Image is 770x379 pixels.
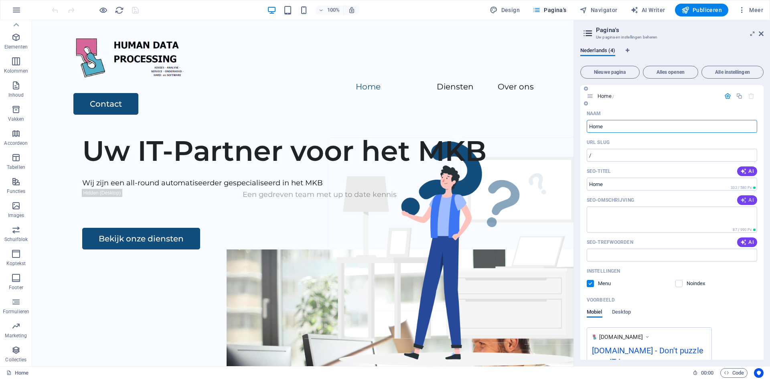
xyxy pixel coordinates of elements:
[576,4,621,16] button: Navigator
[490,6,520,14] span: Design
[3,308,29,315] p: Formulieren
[596,26,764,34] h2: Pagina's
[630,6,665,14] span: AI Writer
[612,307,631,318] span: Desktop
[587,297,615,303] p: Voorbeeld van uw pagina in de zoekresultaten
[598,280,624,287] p: Geef aan deze pagina moet worden opgenomen in automatisch gegenereerde navigatie.
[720,368,748,378] button: Code
[327,5,340,15] h6: 100%
[587,139,610,146] p: URL SLUG
[738,6,763,14] span: Meer
[733,228,752,232] span: 87 / 990 Px
[6,260,26,267] p: Koptekst
[7,188,26,195] p: Functies
[596,34,748,41] h3: Uw pagina en instellingen beheren
[736,93,743,99] div: Dupliceren
[740,239,754,245] span: AI
[8,116,24,122] p: Vakken
[98,5,108,15] button: Klik hier om de voorbeeldmodus te verlaten en verder te gaan met bewerken
[4,44,28,50] p: Elementen
[612,94,614,99] span: /
[533,6,567,14] span: Pagina's
[707,370,708,376] span: :
[724,368,744,378] span: Code
[584,70,636,75] span: Nieuwe pagina
[587,149,757,162] input: Laatste deel van de URL voor deze pagina
[701,368,713,378] span: 00 00
[8,92,24,98] p: Inhoud
[748,93,755,99] div: De startpagina kan niet worden verwijderd
[315,5,344,15] button: 100%
[8,212,24,219] p: Images
[599,333,643,341] span: [DOMAIN_NAME]
[587,178,757,191] input: De paginatitel in zoekresultaten en in tabbladen van de browser
[587,139,610,146] label: Laatste deel van de URL voor deze pagina
[681,6,722,14] span: Publiceren
[740,197,754,203] span: AI
[4,68,28,74] p: Kolommen
[740,168,754,174] span: AI
[592,334,597,340] img: logonkl-jjbtkF_8vXs2CXW3UaCoOQ-hNFwVQTXdNN6EV7TjJhKNQ.png
[587,197,634,203] p: SEO-omschrijving
[587,307,602,318] span: Mobiel
[5,332,27,339] p: Marketing
[115,6,124,15] i: Pagina opnieuw laden
[587,239,633,245] p: SEO-trefwoorden
[114,5,124,15] button: reload
[705,70,760,75] span: Alle instellingen
[737,195,757,205] button: AI
[486,4,523,16] button: Design
[687,280,713,287] p: Geef zoekmachines de opdracht deze pagina nooit mee te nemen in de zoekresultaten.
[7,164,25,170] p: Tabellen
[735,4,766,16] button: Meer
[627,4,669,16] button: AI Writer
[348,6,355,14] i: Stel bij het wijzigen van de grootte van de weergegeven website automatisch het juist zoomniveau ...
[592,345,707,371] div: [DOMAIN_NAME] - Don't puzzle your IT !
[587,168,611,174] label: De paginatitel in zoekresultaten en in tabbladen van de browser
[580,46,615,57] span: Nederlands (4)
[737,237,757,247] button: AI
[737,166,757,176] button: AI
[724,93,731,99] div: Instellingen
[587,110,601,117] p: Naam
[675,4,728,16] button: Publiceren
[580,6,618,14] span: Navigator
[693,368,714,378] h6: Sessietijd
[6,368,28,378] a: Klik om selectie op te heffen, dubbelklik om Pagina's te open
[587,197,634,203] label: De tekst in zoekresultaten en sociale media
[729,185,757,191] span: Berekende pixellengte in zoekresultaten
[4,140,28,146] p: Accordeon
[587,168,611,174] p: SEO-titel
[4,236,28,243] p: Schuifblok
[580,66,640,79] button: Nieuwe pagina
[5,357,26,363] p: Collecties
[731,227,757,233] span: Berekende pixellengte in zoekresultaten
[731,186,752,190] span: 332 / 580 Px
[486,4,523,16] div: Design (Ctrl+Alt+Y)
[587,207,757,233] textarea: De tekst in zoekresultaten en sociale media
[587,268,620,274] p: Instellingen
[595,93,720,99] div: Home/
[9,284,23,291] p: Footer
[646,70,695,75] span: Alles openen
[529,4,570,16] button: Pagina's
[587,309,631,324] div: Voorbeeld
[754,368,764,378] button: Usercentrics
[580,47,764,63] div: Taal-tabbladen
[598,93,614,99] span: Klik om pagina te openen
[701,66,764,79] button: Alle instellingen
[643,66,698,79] button: Alles openen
